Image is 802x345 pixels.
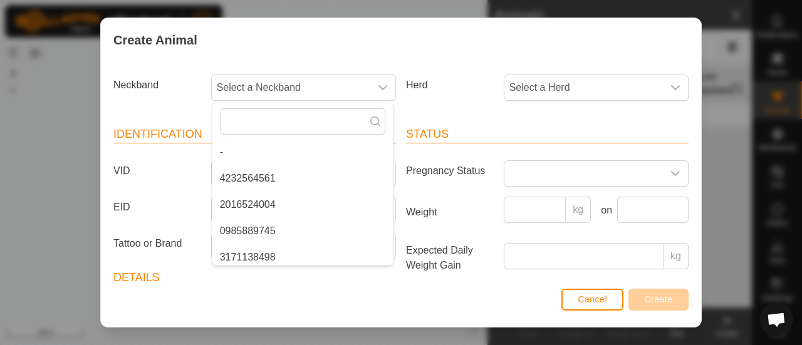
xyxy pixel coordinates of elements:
div: dropdown trigger [663,75,688,100]
header: Status [406,126,689,143]
label: EID [108,197,206,218]
label: Tattoo or Brand [108,233,206,254]
span: 0985889745 [220,224,276,239]
p-inputgroup-addon: kg [664,243,689,269]
label: VID [108,160,206,182]
span: Cancel [578,294,607,304]
span: Create [645,294,673,304]
span: 3171138498 [220,250,276,265]
p-inputgroup-addon: kg [566,197,591,223]
span: Create Animal [113,31,197,49]
label: Pregnancy Status [401,160,499,182]
span: 2016524004 [220,197,276,212]
li: 2016524004 [212,192,393,217]
div: dropdown trigger [663,161,688,186]
span: Select a Neckband [212,75,370,100]
button: Cancel [561,289,623,311]
li: 4232564561 [212,166,393,191]
li: 3171138498 [212,245,393,270]
label: Weight [401,197,499,228]
li: 0985889745 [212,219,393,244]
label: Herd [401,75,499,96]
header: Identification [113,126,396,143]
span: - [220,145,223,160]
span: Select a Herd [504,75,663,100]
span: 4232564561 [220,171,276,186]
label: on [596,203,612,218]
div: dropdown trigger [370,75,395,100]
div: Open chat [759,302,793,336]
button: Create [628,289,689,311]
label: Neckband [108,75,206,96]
header: Details [113,269,396,287]
label: Expected Daily Weight Gain [401,243,499,273]
li: - [212,140,393,165]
